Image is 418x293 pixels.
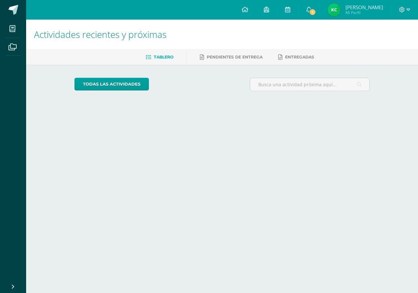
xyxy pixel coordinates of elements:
[207,55,263,59] span: Pendientes de entrega
[74,78,149,90] a: todas las Actividades
[278,52,314,62] a: Entregadas
[285,55,314,59] span: Entregadas
[154,55,173,59] span: Tablero
[346,4,383,10] span: [PERSON_NAME]
[34,28,167,41] span: Actividades recientes y próximas
[146,52,173,62] a: Tablero
[250,78,370,91] input: Busca una actividad próxima aquí...
[200,52,263,62] a: Pendientes de entrega
[328,3,341,16] img: 18827d32ecbf6d96fb2bd37fe812f4f1.png
[309,8,316,16] span: 1
[346,10,383,15] span: Mi Perfil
